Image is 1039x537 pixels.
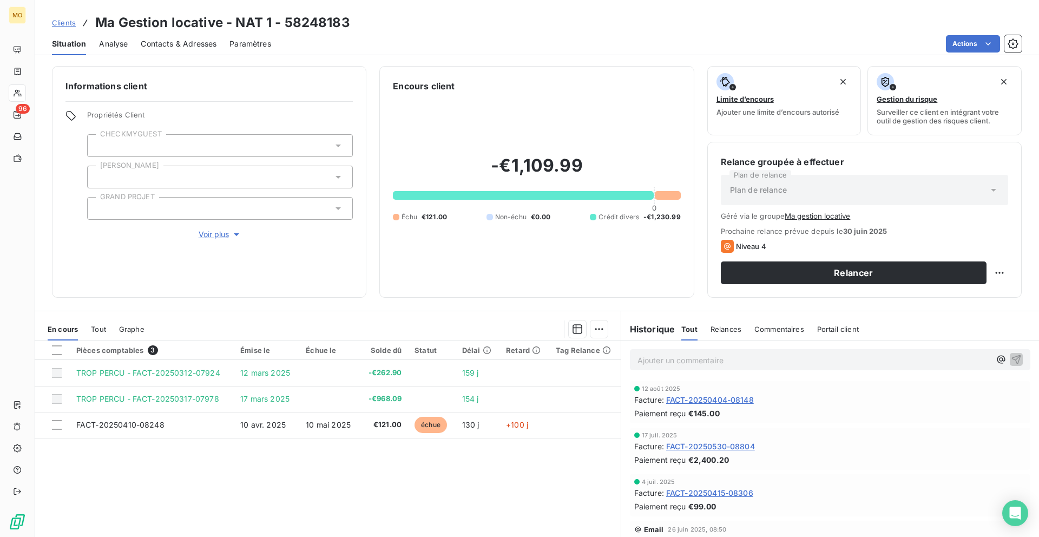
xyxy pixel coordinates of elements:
[642,432,678,438] span: 17 juil. 2025
[877,95,937,103] span: Gestion du risque
[393,155,680,187] h2: -€1,109.99
[48,325,78,333] span: En cours
[87,110,353,126] span: Propriétés Client
[96,141,105,150] input: Ajouter une valeur
[634,394,664,405] span: Facture :
[9,513,26,531] img: Logo LeanPay
[506,420,528,429] span: +100 j
[817,325,859,333] span: Portail client
[65,80,353,93] h6: Informations client
[240,420,286,429] span: 10 avr. 2025
[76,345,227,355] div: Pièces comptables
[634,501,686,512] span: Paiement reçu
[52,38,86,49] span: Situation
[76,394,219,403] span: TROP PERCU - FACT-20250317-07978
[402,212,417,222] span: Échu
[599,212,639,222] span: Crédit divers
[707,66,862,135] button: Limite d’encoursAjouter une limite d’encours autorisé
[415,346,449,355] div: Statut
[634,408,686,419] span: Paiement reçu
[867,66,1022,135] button: Gestion du risqueSurveiller ce client en intégrant votre outil de gestion des risques client.
[634,441,664,452] span: Facture :
[87,228,353,240] button: Voir plus
[415,417,447,433] span: échue
[96,204,105,213] input: Ajouter une valeur
[229,38,271,49] span: Paramètres
[366,394,402,404] span: -€968.09
[95,13,350,32] h3: Ma Gestion locative - NAT 1 - 58248183
[721,227,1008,235] span: Prochaine relance prévue depuis le
[240,346,293,355] div: Émise le
[240,368,290,377] span: 12 mars 2025
[730,185,787,195] span: Plan de relance
[688,454,729,466] span: €2,400.20
[91,325,106,333] span: Tout
[148,345,157,355] span: 3
[688,408,720,419] span: €145.00
[366,368,402,378] span: -€262.90
[393,80,455,93] h6: Encours client
[681,325,698,333] span: Tout
[76,420,165,429] span: FACT-20250410-08248
[422,212,447,222] span: €121.00
[736,242,766,251] span: Niveau 4
[754,325,804,333] span: Commentaires
[668,526,726,533] span: 26 juin 2025, 08:50
[1002,500,1028,526] div: Open Intercom Messenger
[240,394,290,403] span: 17 mars 2025
[785,212,850,220] button: Ma gestion locative
[711,325,741,333] span: Relances
[141,38,216,49] span: Contacts & Adresses
[9,6,26,24] div: MO
[462,420,479,429] span: 130 j
[99,38,128,49] span: Analyse
[306,420,351,429] span: 10 mai 2025
[666,394,754,405] span: FACT-20250404-08148
[76,368,220,377] span: TROP PERCU - FACT-20250312-07924
[644,525,664,534] span: Email
[877,108,1012,125] span: Surveiller ce client en intégrant votre outil de gestion des risques client.
[52,18,76,27] span: Clients
[666,487,753,499] span: FACT-20250415-08306
[462,346,493,355] div: Délai
[506,346,543,355] div: Retard
[96,172,105,182] input: Ajouter une valeur
[652,204,656,212] span: 0
[666,441,755,452] span: FACT-20250530-08804
[688,501,716,512] span: €99.00
[716,95,774,103] span: Limite d’encours
[16,104,30,114] span: 96
[531,212,551,222] span: €0.00
[643,212,681,222] span: -€1,230.99
[721,212,1008,220] span: Géré via le groupe
[119,325,144,333] span: Graphe
[199,229,242,240] span: Voir plus
[366,346,402,355] div: Solde dû
[843,227,887,235] span: 30 juin 2025
[716,108,839,116] span: Ajouter une limite d’encours autorisé
[366,420,402,430] span: €121.00
[462,394,479,403] span: 154 j
[721,155,1008,168] h6: Relance groupée à effectuer
[462,368,479,377] span: 159 j
[642,385,681,392] span: 12 août 2025
[306,346,353,355] div: Échue le
[721,261,987,284] button: Relancer
[52,17,76,28] a: Clients
[634,454,686,466] span: Paiement reçu
[634,487,664,499] span: Facture :
[495,212,527,222] span: Non-échu
[9,106,25,123] a: 96
[556,346,614,355] div: Tag Relance
[946,35,1000,53] button: Actions
[621,323,675,336] h6: Historique
[642,479,675,485] span: 4 juil. 2025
